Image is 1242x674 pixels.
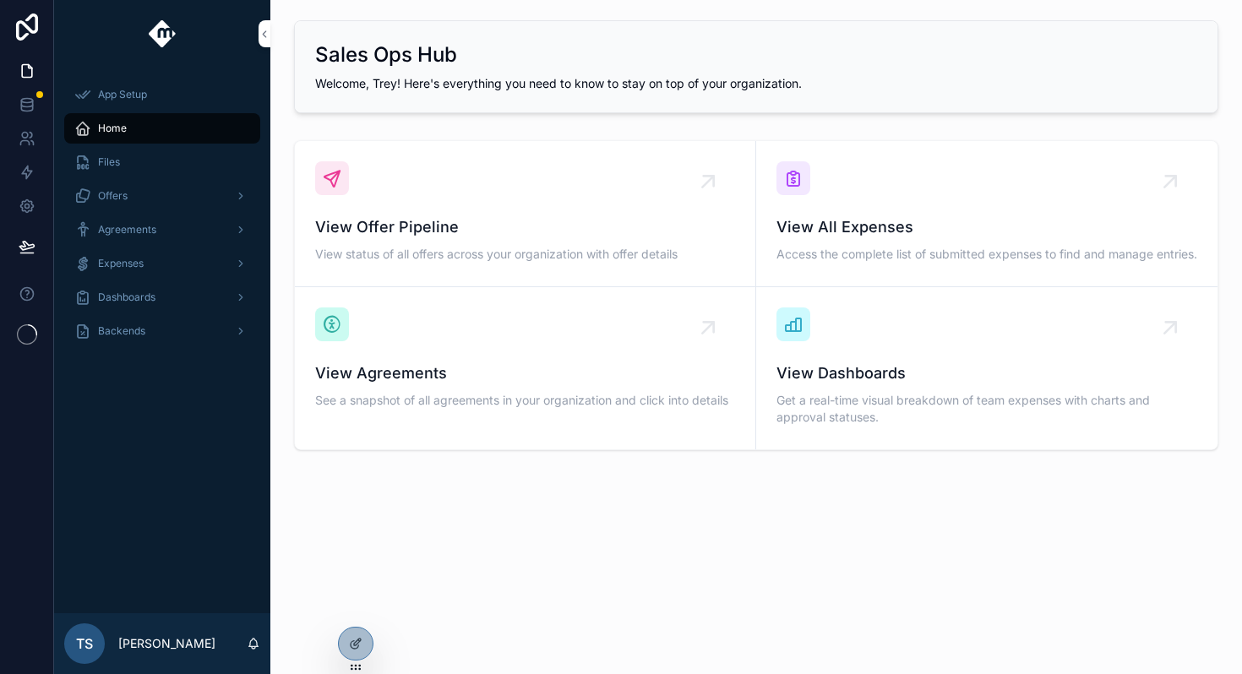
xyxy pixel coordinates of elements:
span: Offers [98,189,128,203]
img: App logo [149,20,177,47]
span: View Agreements [315,361,735,385]
a: Home [64,113,260,144]
p: [PERSON_NAME] [118,635,215,652]
a: View All ExpensesAccess the complete list of submitted expenses to find and manage entries. [756,141,1217,287]
span: Agreements [98,223,156,236]
a: Files [64,147,260,177]
a: Backends [64,316,260,346]
a: View AgreementsSee a snapshot of all agreements in your organization and click into details [295,287,756,449]
a: Agreements [64,215,260,245]
span: TS [76,633,93,654]
span: App Setup [98,88,147,101]
span: Dashboards [98,291,155,304]
div: scrollable content [54,68,270,368]
span: View All Expenses [776,215,1197,239]
span: Files [98,155,120,169]
h2: Sales Ops Hub [315,41,457,68]
span: View Dashboards [776,361,1197,385]
a: View DashboardsGet a real-time visual breakdown of team expenses with charts and approval statuses. [756,287,1217,449]
span: View status of all offers across your organization with offer details [315,246,735,263]
a: Expenses [64,248,260,279]
span: Access the complete list of submitted expenses to find and manage entries. [776,246,1197,263]
span: Expenses [98,257,144,270]
a: View Offer PipelineView status of all offers across your organization with offer details [295,141,756,287]
a: Dashboards [64,282,260,313]
a: App Setup [64,79,260,110]
span: See a snapshot of all agreements in your organization and click into details [315,392,735,409]
span: Get a real-time visual breakdown of team expenses with charts and approval statuses. [776,392,1197,426]
span: View Offer Pipeline [315,215,735,239]
span: Welcome, Trey! Here's everything you need to know to stay on top of your organization. [315,76,802,90]
span: Backends [98,324,145,338]
span: Home [98,122,127,135]
a: Offers [64,181,260,211]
